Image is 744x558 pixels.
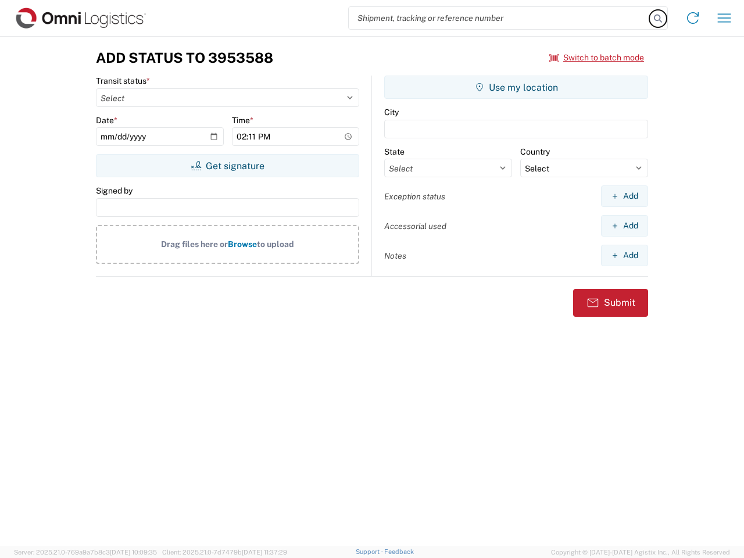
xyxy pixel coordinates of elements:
[242,549,287,556] span: [DATE] 11:37:29
[257,239,294,249] span: to upload
[384,548,414,555] a: Feedback
[384,221,446,231] label: Accessorial used
[232,115,253,126] label: Time
[384,107,399,117] label: City
[601,215,648,237] button: Add
[96,185,133,196] label: Signed by
[384,191,445,202] label: Exception status
[110,549,157,556] span: [DATE] 10:09:35
[551,547,730,557] span: Copyright © [DATE]-[DATE] Agistix Inc., All Rights Reserved
[356,548,385,555] a: Support
[384,76,648,99] button: Use my location
[573,289,648,317] button: Submit
[384,146,405,157] label: State
[96,76,150,86] label: Transit status
[162,549,287,556] span: Client: 2025.21.0-7d7479b
[14,549,157,556] span: Server: 2025.21.0-769a9a7b8c3
[161,239,228,249] span: Drag files here or
[96,154,359,177] button: Get signature
[549,48,644,67] button: Switch to batch mode
[96,49,273,66] h3: Add Status to 3953588
[349,7,650,29] input: Shipment, tracking or reference number
[601,245,648,266] button: Add
[228,239,257,249] span: Browse
[96,115,117,126] label: Date
[601,185,648,207] button: Add
[384,251,406,261] label: Notes
[520,146,550,157] label: Country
